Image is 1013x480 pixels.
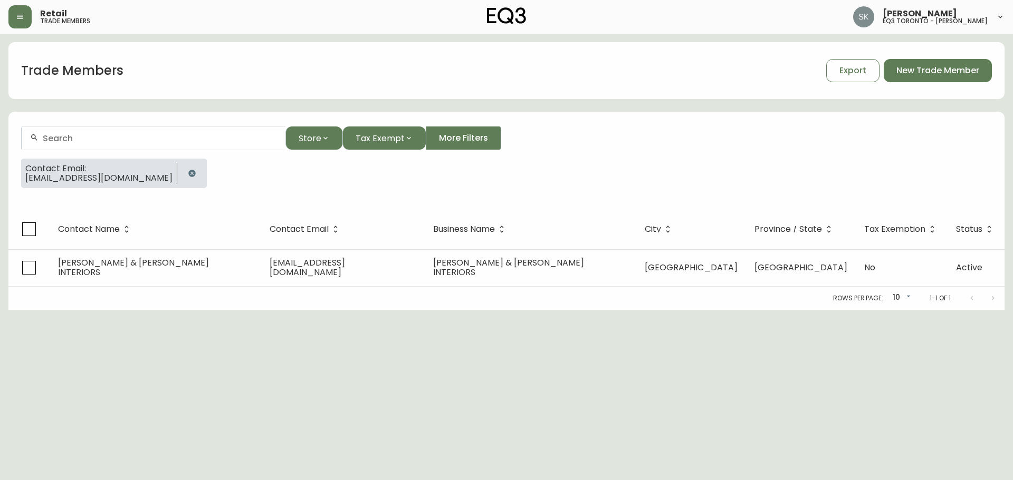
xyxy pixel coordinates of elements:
h1: Trade Members [21,62,123,80]
span: New Trade Member [896,65,979,76]
span: Tax Exemption [864,226,925,232]
button: Export [826,59,880,82]
span: [GEOGRAPHIC_DATA] [754,261,847,273]
span: [PERSON_NAME] [883,9,957,18]
img: logo [487,7,526,24]
span: [PERSON_NAME] & [PERSON_NAME] INTERIORS [58,257,209,278]
button: Store [285,126,342,150]
span: Contact Email: [25,164,173,173]
span: More Filters [439,132,488,144]
span: Export [839,65,866,76]
span: Business Name [433,226,495,232]
p: Rows per page: [833,293,883,303]
span: Province / State [754,224,836,234]
span: City [645,224,675,234]
button: New Trade Member [884,59,992,82]
span: Active [956,261,982,273]
span: Status [956,224,996,234]
h5: trade members [40,18,90,24]
span: No [864,261,875,273]
span: [EMAIL_ADDRESS][DOMAIN_NAME] [25,173,173,183]
span: City [645,226,661,232]
span: Tax Exemption [864,224,939,234]
span: Status [956,226,982,232]
span: Contact Name [58,224,133,234]
span: Tax Exempt [356,132,405,145]
p: 1-1 of 1 [930,293,951,303]
img: 2f4b246f1aa1d14c63ff9b0999072a8a [853,6,874,27]
h5: eq3 toronto - [PERSON_NAME] [883,18,988,24]
span: Retail [40,9,67,18]
button: Tax Exempt [342,126,426,150]
span: Contact Email [270,226,329,232]
span: [GEOGRAPHIC_DATA] [645,261,738,273]
span: Store [299,132,321,145]
span: [EMAIL_ADDRESS][DOMAIN_NAME] [270,257,345,278]
div: 10 [887,289,913,307]
span: Business Name [433,224,509,234]
span: Province / State [754,226,822,232]
span: [PERSON_NAME] & [PERSON_NAME] INTERIORS [433,257,584,278]
input: Search [43,133,277,143]
span: Contact Email [270,224,342,234]
button: More Filters [426,126,501,150]
span: Contact Name [58,226,120,232]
